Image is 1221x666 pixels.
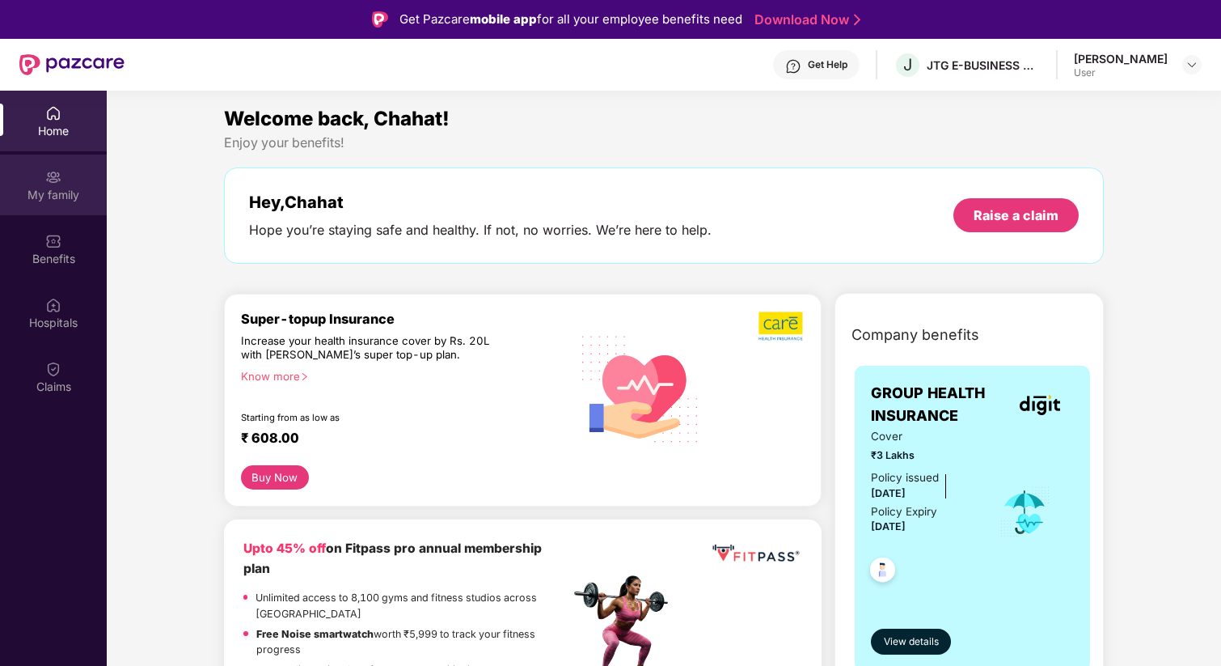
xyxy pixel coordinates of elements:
[758,311,805,341] img: b5dec4f62d2307b9de63beb79f102df3.png
[45,169,61,185] img: svg+xml;base64,PHN2ZyB3aWR0aD0iMjAiIGhlaWdodD0iMjAiIHZpZXdCb3g9IjAgMCAyMCAyMCIgZmlsbD0ibm9uZSIgeG...
[1074,66,1168,79] div: User
[871,629,951,655] button: View details
[974,206,1058,224] div: Raise a claim
[45,297,61,313] img: svg+xml;base64,PHN2ZyBpZD0iSG9zcGl0YWxzIiB4bWxucz0iaHR0cDovL3d3dy53My5vcmcvMjAwMC9zdmciIHdpZHRoPS...
[256,590,569,621] p: Unlimited access to 8,100 gyms and fitness studios across [GEOGRAPHIC_DATA]
[927,57,1040,73] div: JTG E-BUSINESS SOFTWARE PRIVATE LIMITED
[1020,395,1060,415] img: insurerLogo
[224,107,450,130] span: Welcome back, Chahat!
[871,520,906,532] span: [DATE]
[399,10,742,29] div: Get Pazcare for all your employee benefits need
[570,316,711,460] img: svg+xml;base64,PHN2ZyB4bWxucz0iaHR0cDovL3d3dy53My5vcmcvMjAwMC9zdmciIHhtbG5zOnhsaW5rPSJodHRwOi8vd3...
[785,58,801,74] img: svg+xml;base64,PHN2ZyBpZD0iSGVscC0zMngzMiIgeG1sbnM9Imh0dHA6Ly93d3cudzMub3JnLzIwMDAvc3ZnIiB3aWR0aD...
[224,134,1104,151] div: Enjoy your benefits!
[249,222,712,239] div: Hope you’re staying safe and healthy. If not, no worries. We’re here to help.
[854,11,860,28] img: Stroke
[470,11,537,27] strong: mobile app
[871,428,977,445] span: Cover
[884,634,939,650] span: View details
[241,412,501,423] div: Starting from as low as
[243,541,542,575] b: on Fitpass pro annual membership plan
[45,105,61,121] img: svg+xml;base64,PHN2ZyBpZD0iSG9tZSIgeG1sbnM9Imh0dHA6Ly93d3cudzMub3JnLzIwMDAvc3ZnIiB3aWR0aD0iMjAiIG...
[903,55,912,74] span: J
[863,553,902,592] img: svg+xml;base64,PHN2ZyB4bWxucz0iaHR0cDovL3d3dy53My5vcmcvMjAwMC9zdmciIHdpZHRoPSI0OC45NDMiIGhlaWdodD...
[256,626,569,658] p: worth ₹5,999 to track your fitness progress
[45,361,61,377] img: svg+xml;base64,PHN2ZyBpZD0iQ2xhaW0iIHhtbG5zPSJodHRwOi8vd3d3LnczLm9yZy8yMDAwL3N2ZyIgd2lkdGg9IjIwIi...
[249,193,712,212] div: Hey, Chahat
[1185,58,1198,71] img: svg+xml;base64,PHN2ZyBpZD0iRHJvcGRvd24tMzJ4MzIiIHhtbG5zPSJodHRwOi8vd3d3LnczLm9yZy8yMDAwL3N2ZyIgd2...
[241,430,554,449] div: ₹ 608.00
[871,503,937,520] div: Policy Expiry
[241,311,570,327] div: Super-topup Insurance
[999,486,1051,539] img: icon
[300,372,309,381] span: right
[871,487,906,499] span: [DATE]
[851,324,979,346] span: Company benefits
[372,11,388,28] img: Logo
[241,370,560,381] div: Know more
[871,469,939,486] div: Policy issued
[871,448,977,464] span: ₹3 Lakhs
[709,539,802,568] img: fppp.png
[45,233,61,249] img: svg+xml;base64,PHN2ZyBpZD0iQmVuZWZpdHMiIHhtbG5zPSJodHRwOi8vd3d3LnczLm9yZy8yMDAwL3N2ZyIgd2lkdGg9Ij...
[1074,51,1168,66] div: [PERSON_NAME]
[19,54,125,75] img: New Pazcare Logo
[241,465,309,490] button: Buy Now
[754,11,856,28] a: Download Now
[871,382,1007,428] span: GROUP HEALTH INSURANCE
[256,628,374,640] strong: Free Noise smartwatch
[243,541,326,556] b: Upto 45% off
[808,58,847,71] div: Get Help
[241,334,500,363] div: Increase your health insurance cover by Rs. 20L with [PERSON_NAME]’s super top-up plan.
